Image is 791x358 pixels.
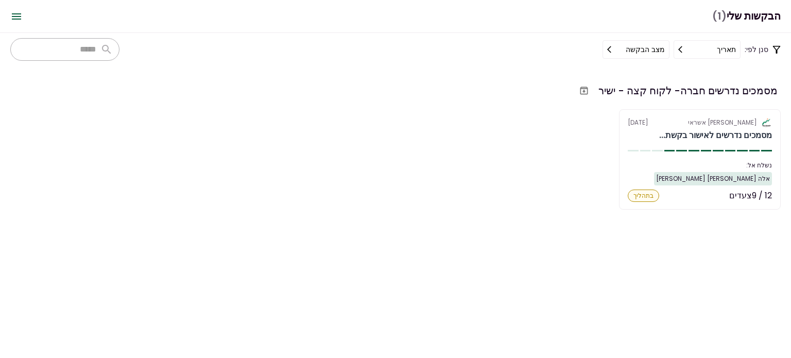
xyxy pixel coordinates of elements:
div: מסמכים נדרשים חברה- לקוח קצה - ישיר [598,83,778,98]
span: (1) [712,6,727,27]
button: תאריך [674,40,741,59]
div: בתהליך [628,190,659,202]
div: אלה [PERSON_NAME] [PERSON_NAME] [654,172,772,185]
img: Partner logo [761,118,772,127]
div: תאריך [717,44,736,55]
div: סנן לפי: [603,40,781,59]
h1: הבקשות שלי [712,6,781,27]
button: מצב הבקשה [603,40,669,59]
div: 12 / 9 צעדים [729,190,772,202]
div: מסמכים נדרשים לאישור בקשת חברה - לקוח [659,129,772,142]
div: [DATE] [628,118,772,127]
button: Open menu [4,4,29,29]
div: [PERSON_NAME] אשראי [688,118,757,127]
button: העבר לארכיון [575,81,593,100]
div: נשלח אל: [628,161,772,170]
